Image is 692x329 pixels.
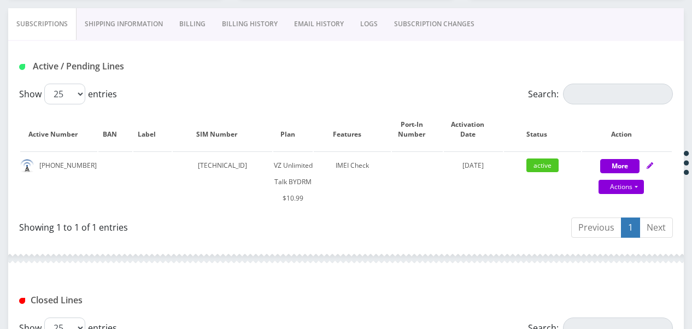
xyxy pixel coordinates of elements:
[19,64,25,70] img: Active / Pending Lines
[173,109,272,150] th: SIM Number: activate to sort column ascending
[386,8,483,40] a: SUBSCRIPTION CHANGES
[462,161,484,170] span: [DATE]
[8,8,77,40] a: Subscriptions
[19,84,117,104] label: Show entries
[19,295,226,305] h1: Closed Lines
[314,157,391,174] div: IMEI Check
[563,84,673,104] input: Search:
[133,109,172,150] th: Label: activate to sort column ascending
[20,159,34,173] img: default.png
[77,8,171,40] a: Shipping Information
[20,109,97,150] th: Active Number: activate to sort column ascending
[600,159,640,173] button: More
[504,109,581,150] th: Status: activate to sort column ascending
[273,151,313,212] td: VZ Unlimited Talk BYDRM $10.99
[20,151,97,212] td: [PHONE_NUMBER]
[19,216,338,234] div: Showing 1 to 1 of 1 entries
[444,109,503,150] th: Activation Date: activate to sort column ascending
[599,180,644,194] a: Actions
[526,158,559,172] span: active
[528,84,673,104] label: Search:
[171,8,214,40] a: Billing
[44,84,85,104] select: Showentries
[314,109,391,150] th: Features: activate to sort column ascending
[571,218,621,238] a: Previous
[273,109,313,150] th: Plan: activate to sort column ascending
[352,8,386,40] a: LOGS
[19,61,226,72] h1: Active / Pending Lines
[98,109,132,150] th: BAN: activate to sort column ascending
[286,8,352,40] a: EMAIL HISTORY
[640,218,673,238] a: Next
[173,151,272,212] td: [TECHNICAL_ID]
[621,218,640,238] a: 1
[392,109,442,150] th: Port-In Number: activate to sort column ascending
[214,8,286,40] a: Billing History
[582,109,672,150] th: Action: activate to sort column ascending
[19,298,25,304] img: Closed Lines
